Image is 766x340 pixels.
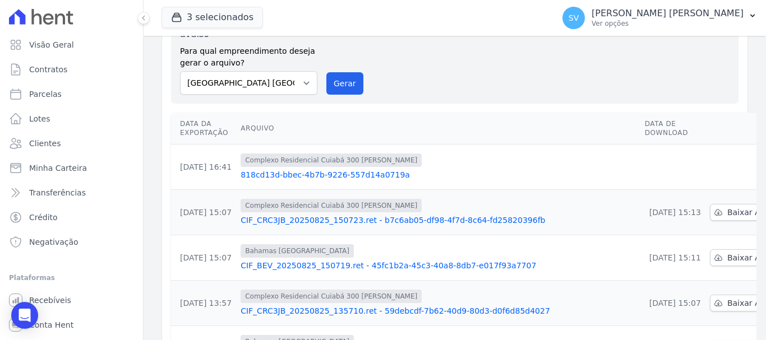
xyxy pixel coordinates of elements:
a: CIF_BEV_20250825_150719.ret - 45fc1b2a-45c3-40a8-8db7-e017f93a7707 [241,260,636,271]
span: Minha Carteira [29,162,87,174]
span: Contratos [29,64,67,75]
span: Visão Geral [29,39,74,50]
span: Complexo Residencial Cuiabá 300 [PERSON_NAME] [241,153,422,167]
a: Contratos [4,58,139,81]
span: Parcelas [29,89,62,100]
span: SV [569,14,579,22]
button: 3 selecionados [161,7,263,28]
span: Complexo Residencial Cuiabá 300 [PERSON_NAME] [241,290,422,303]
td: [DATE] 15:07 [640,281,705,326]
a: 818cd13d-bbec-4b7b-9226-557d14a0719a [241,169,636,180]
a: CIF_CRC3JB_20250825_135710.ret - 59debcdf-7b62-40d9-80d3-d0f6d85d4027 [241,305,636,316]
td: [DATE] 15:13 [640,190,705,235]
div: Open Intercom Messenger [11,302,38,329]
a: CIF_CRC3JB_20250825_150723.ret - b7c6ab05-df98-4f7d-8c64-fd25820396fb [241,215,636,226]
p: Ver opções [592,19,744,28]
span: Lotes [29,113,50,124]
span: Clientes [29,138,61,149]
label: Para qual empreendimento deseja gerar o arquivo? [180,41,317,69]
a: Clientes [4,132,139,155]
span: Transferências [29,187,86,198]
span: Complexo Residencial Cuiabá 300 [PERSON_NAME] [241,199,422,212]
a: Minha Carteira [4,157,139,179]
button: Gerar [326,72,363,95]
td: [DATE] 13:57 [171,281,236,326]
td: [DATE] 15:11 [640,235,705,281]
span: Recebíveis [29,295,71,306]
a: Visão Geral [4,34,139,56]
a: Transferências [4,181,139,204]
span: Crédito [29,212,58,223]
div: Plataformas [9,271,134,285]
td: [DATE] 15:07 [171,235,236,281]
a: Conta Hent [4,314,139,336]
td: [DATE] 16:41 [171,145,236,190]
a: Recebíveis [4,289,139,311]
span: Bahamas [GEOGRAPHIC_DATA] [241,244,354,258]
span: Negativação [29,236,79,248]
a: Lotes [4,108,139,130]
button: SV [PERSON_NAME] [PERSON_NAME] Ver opções [553,2,766,34]
th: Data da Exportação [171,113,236,145]
th: Arquivo [236,113,640,145]
a: Negativação [4,231,139,253]
a: Crédito [4,206,139,229]
td: [DATE] 15:07 [171,190,236,235]
p: [PERSON_NAME] [PERSON_NAME] [592,8,744,19]
span: Conta Hent [29,319,73,330]
a: Parcelas [4,83,139,105]
th: Data de Download [640,113,705,145]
